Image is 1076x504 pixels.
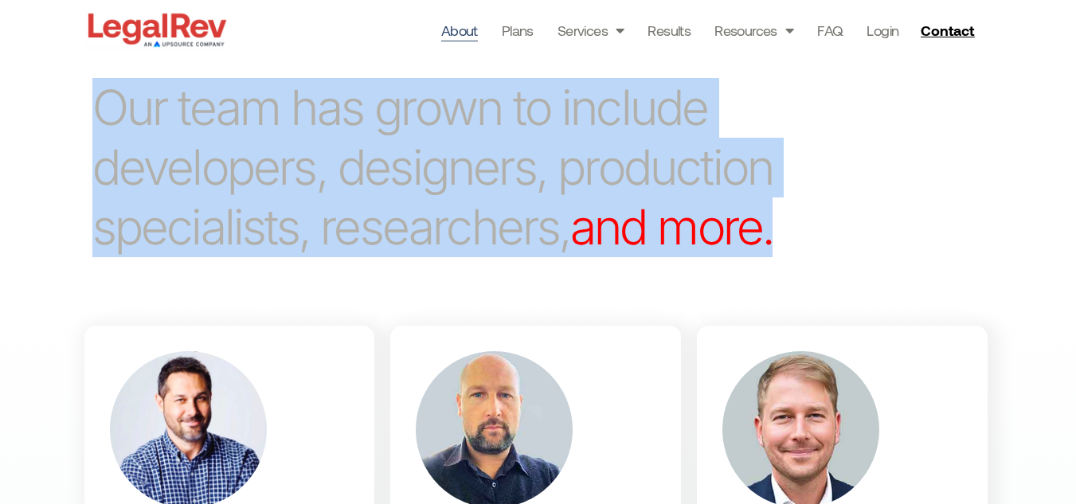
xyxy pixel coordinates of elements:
a: Services [558,19,624,41]
a: Contact [914,18,984,43]
nav: Menu [441,19,899,41]
span: Contact [921,23,974,37]
a: Plans [502,19,534,41]
a: About [441,19,478,41]
a: Results [648,19,691,41]
a: FAQ [817,19,843,41]
p: Our team has grown to include developers, designers, production specialists, researchers, [92,78,824,257]
a: Login [867,19,898,41]
span: and more. [570,197,773,256]
a: Resources [714,19,793,41]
